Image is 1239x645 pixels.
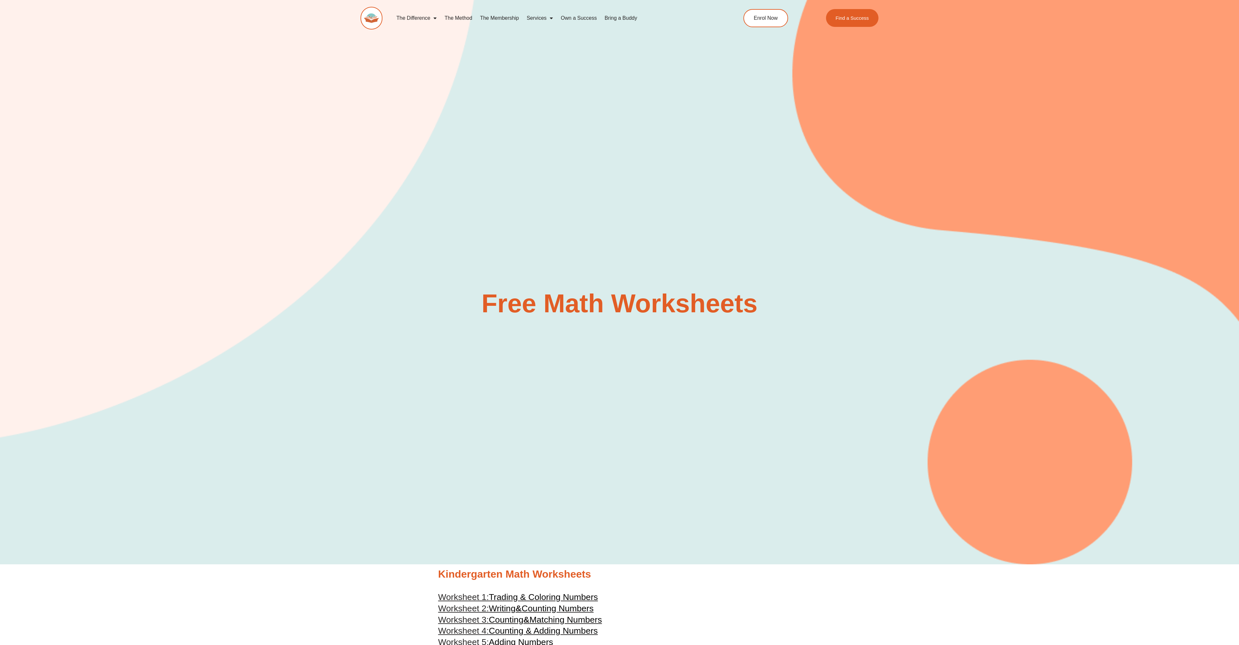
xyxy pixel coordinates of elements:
[489,604,515,613] span: Writing
[438,592,489,602] span: Worksheet 1:
[836,16,869,20] span: Find a Success
[489,592,598,602] span: Trading & Coloring Numbers
[438,615,489,625] span: Worksheet 3:
[441,11,476,26] a: The Method
[601,11,641,26] a: Bring a Buddy
[438,615,602,625] a: Worksheet 3:Counting&Matching Numbers
[489,615,523,625] span: Counting
[523,11,557,26] a: Services
[438,626,489,636] span: Worksheet 4:
[393,11,441,26] a: The Difference
[522,604,593,613] span: Counting Numbers
[826,9,879,27] a: Find a Success
[438,604,489,613] span: Worksheet 2:
[754,16,778,21] span: Enrol Now
[393,11,714,26] nav: Menu
[435,291,804,317] h2: Free Math Worksheets
[438,568,801,581] h2: Kindergarten Math Worksheets
[476,11,523,26] a: The Membership
[438,592,598,602] a: Worksheet 1:Trading & Coloring Numbers
[438,626,598,636] a: Worksheet 4:Counting & Adding Numbers
[743,9,788,27] a: Enrol Now
[438,604,594,613] a: Worksheet 2:Writing&Counting Numbers
[557,11,601,26] a: Own a Success
[530,615,602,625] span: Matching Numbers
[489,626,598,636] span: Counting & Adding Numbers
